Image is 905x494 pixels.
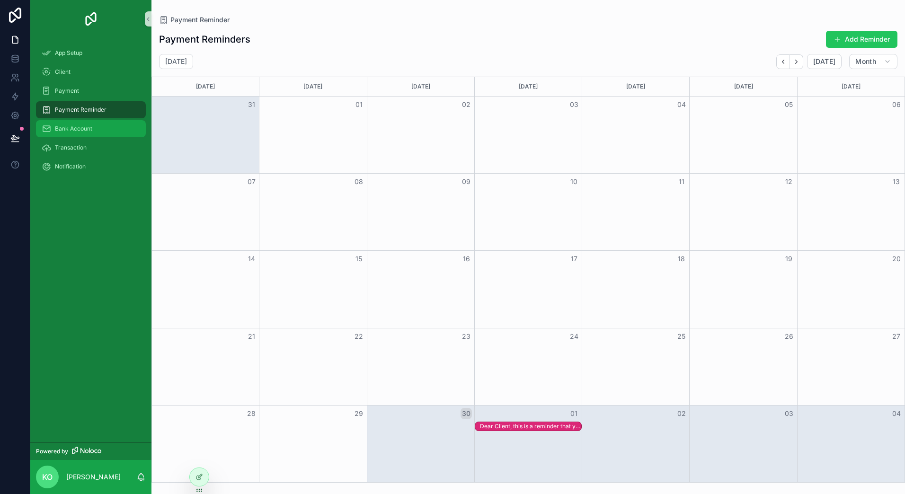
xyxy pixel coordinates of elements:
button: 13 [891,176,902,187]
span: KO [42,471,53,483]
span: Notification [55,163,86,170]
button: 02 [676,408,687,419]
a: Payment Reminder [159,15,230,25]
button: [DATE] [807,54,842,69]
span: [DATE] [813,57,835,66]
span: Payment Reminder [55,106,106,114]
button: 07 [246,176,257,187]
h2: [DATE] [165,57,187,66]
div: [DATE] [584,77,688,96]
span: Payment Reminder [170,15,230,25]
button: 14 [246,253,257,265]
span: Client [55,68,71,76]
button: 02 [461,99,472,110]
a: Client [36,63,146,80]
button: 28 [246,408,257,419]
div: Month View [151,77,905,483]
button: 04 [676,99,687,110]
button: 09 [461,176,472,187]
div: scrollable content [30,38,151,187]
a: Bank Account [36,120,146,137]
h1: Payment Reminders [159,33,250,46]
button: 23 [461,331,472,342]
button: 20 [891,253,902,265]
span: Powered by [36,448,68,455]
button: 18 [676,253,687,265]
span: Transaction [55,144,87,151]
span: Payment [55,87,79,95]
button: 27 [891,331,902,342]
button: 05 [783,99,795,110]
button: 08 [353,176,364,187]
span: App Setup [55,49,82,57]
div: [DATE] [153,77,257,96]
div: [DATE] [261,77,365,96]
button: 15 [353,253,364,265]
button: 01 [353,99,364,110]
button: 22 [353,331,364,342]
button: 17 [568,253,580,265]
button: 16 [461,253,472,265]
button: 31 [246,99,257,110]
img: App logo [83,11,98,26]
button: 04 [891,408,902,419]
div: [DATE] [799,77,903,96]
button: 01 [568,408,580,419]
a: Payment Reminder [36,101,146,118]
button: 10 [568,176,580,187]
button: 25 [676,331,687,342]
a: Payment [36,82,146,99]
a: Powered by [30,442,151,460]
button: Add Reminder [826,31,897,48]
div: [DATE] [476,77,580,96]
span: Month [855,57,876,66]
button: Month [849,54,897,69]
button: 03 [783,408,795,419]
button: 26 [783,331,795,342]
button: 06 [891,99,902,110]
button: 11 [676,176,687,187]
div: Dear Client, this is a reminder that your invoice #INV-1050 is due [DATE]. Please ensure timely p... [480,423,581,430]
a: Transaction [36,139,146,156]
p: [PERSON_NAME] [66,472,121,482]
button: 12 [783,176,795,187]
button: Back [776,54,790,69]
a: Notification [36,158,146,175]
button: 24 [568,331,580,342]
button: 21 [246,331,257,342]
button: 19 [783,253,795,265]
div: [DATE] [691,77,795,96]
div: [DATE] [369,77,473,96]
a: App Setup [36,44,146,62]
button: 30 [461,408,472,419]
button: 29 [353,408,364,419]
button: 03 [568,99,580,110]
span: Bank Account [55,125,92,132]
button: Next [790,54,803,69]
div: Dear Client, this is a reminder that your invoice #INV-1050 is due in 3 days. Please ensure timel... [480,422,581,431]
